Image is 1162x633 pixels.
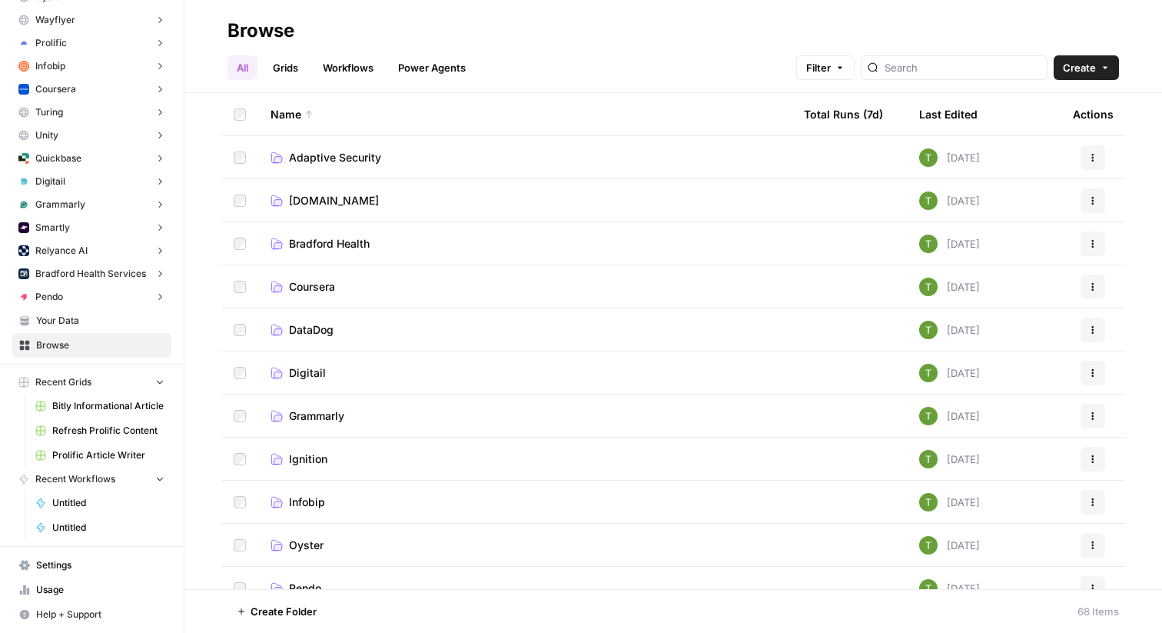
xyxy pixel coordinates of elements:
[12,333,171,358] a: Browse
[12,285,171,308] button: Pendo
[35,36,67,50] span: Prolific
[18,38,29,48] img: fan0pbaj1h6uk31gyhtjyk7uzinz
[18,268,29,279] img: 0xotxkj32g9ill9ld0jvwrjjfnpj
[919,235,938,253] img: yba7bbzze900hr86j8rqqvfn473j
[12,602,171,627] button: Help + Support
[28,418,171,443] a: Refresh Prolific Content
[289,150,381,165] span: Adaptive Security
[12,170,171,193] button: Digitail
[28,443,171,468] a: Prolific Article Writer
[289,451,327,467] span: Ignition
[12,8,171,32] button: Wayflyer
[919,278,980,296] div: [DATE]
[18,222,29,233] img: pf0m9uptbb5lunep0ouiqv2syuku
[919,235,980,253] div: [DATE]
[52,521,164,535] span: Untitled
[36,558,164,572] span: Settings
[36,608,164,621] span: Help + Support
[271,538,779,553] a: Oyster
[919,321,938,339] img: yba7bbzze900hr86j8rqqvfn473j
[289,193,379,208] span: [DOMAIN_NAME]
[919,493,980,511] div: [DATE]
[271,581,779,596] a: Pendo
[35,82,76,96] span: Coursera
[919,192,938,210] img: yba7bbzze900hr86j8rqqvfn473j
[36,314,164,328] span: Your Data
[289,538,324,553] span: Oyster
[35,105,63,119] span: Turing
[35,375,91,389] span: Recent Grids
[35,244,88,258] span: Relyance AI
[919,93,978,135] div: Last Edited
[12,147,171,170] button: Quickbase
[36,338,164,352] span: Browse
[919,579,938,598] img: yba7bbzze900hr86j8rqqvfn473j
[919,278,938,296] img: yba7bbzze900hr86j8rqqvfn473j
[35,221,70,235] span: Smartly
[271,93,779,135] div: Name
[18,292,29,302] img: piswy9vrvpur08uro5cr7jpu448u
[12,578,171,602] a: Usage
[12,124,171,147] button: Unity
[52,399,164,413] span: Bitly Informational Article
[12,262,171,285] button: Bradford Health Services
[28,515,171,540] a: Untitled
[28,394,171,418] a: Bitly Informational Article
[271,279,779,295] a: Coursera
[35,128,58,142] span: Unity
[806,60,831,75] span: Filter
[271,451,779,467] a: Ignition
[18,153,29,164] img: su6rzb6ooxtlguexw0i7h3ek2qys
[314,55,383,80] a: Workflows
[271,495,779,510] a: Infobip
[227,599,326,624] button: Create Folder
[18,176,29,187] img: 21cqirn3y8po2glfqu04segrt9y0
[12,468,171,491] button: Recent Workflows
[12,78,171,101] button: Coursera
[1077,604,1119,619] div: 68 Items
[35,175,65,188] span: Digitail
[52,496,164,510] span: Untitled
[919,321,980,339] div: [DATE]
[289,279,335,295] span: Coursera
[919,364,980,382] div: [DATE]
[289,236,370,252] span: Bradford Health
[35,152,81,165] span: Quickbase
[389,55,475,80] a: Power Agents
[919,579,980,598] div: [DATE]
[35,472,115,486] span: Recent Workflows
[1073,93,1114,135] div: Actions
[35,59,65,73] span: Infobip
[227,55,257,80] a: All
[18,84,29,95] img: 1rmbdh83liigswmnvqyaq31zy2bw
[271,193,779,208] a: [DOMAIN_NAME]
[35,13,75,27] span: Wayflyer
[289,322,334,338] span: DataDog
[35,267,146,281] span: Bradford Health Services
[12,308,171,333] a: Your Data
[12,32,171,55] button: Prolific
[919,148,938,167] img: yba7bbzze900hr86j8rqqvfn473j
[289,495,325,510] span: Infobip
[36,583,164,597] span: Usage
[271,236,779,252] a: Bradford Health
[12,55,171,78] button: Infobip
[12,553,171,578] a: Settings
[1054,55,1119,80] button: Create
[28,491,171,515] a: Untitled
[919,148,980,167] div: [DATE]
[919,407,938,425] img: yba7bbzze900hr86j8rqqvfn473j
[52,448,164,462] span: Prolific Article Writer
[52,424,164,438] span: Refresh Prolific Content
[35,198,85,212] span: Grammarly
[919,450,980,468] div: [DATE]
[18,245,29,256] img: 8r7vcgjp7k596450bh7nfz5jb48j
[289,408,344,424] span: Grammarly
[271,408,779,424] a: Grammarly
[264,55,307,80] a: Grids
[919,364,938,382] img: yba7bbzze900hr86j8rqqvfn473j
[919,450,938,468] img: yba7bbzze900hr86j8rqqvfn473j
[12,371,171,394] button: Recent Grids
[919,536,938,555] img: yba7bbzze900hr86j8rqqvfn473j
[271,150,779,165] a: Adaptive Security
